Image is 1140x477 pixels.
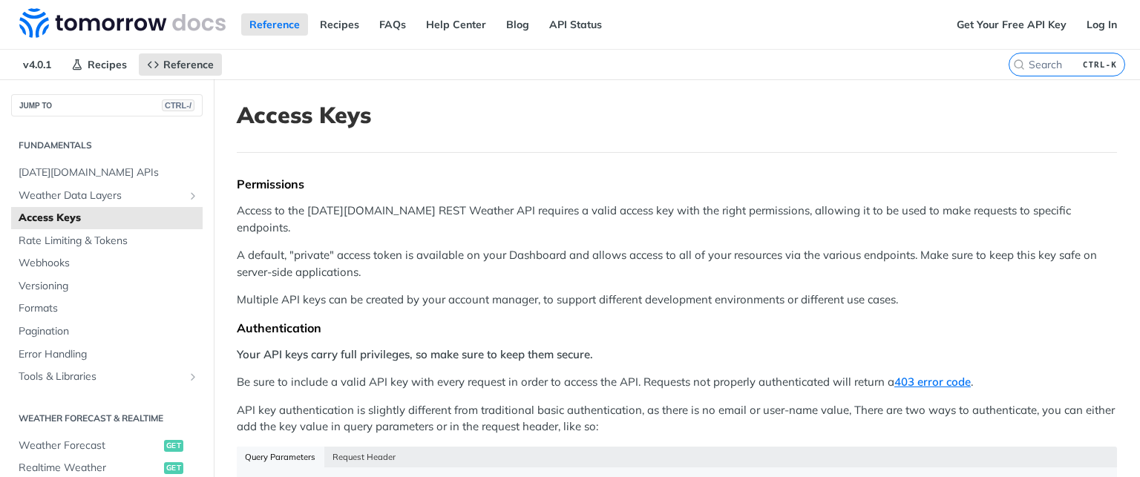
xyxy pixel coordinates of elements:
a: Tools & LibrariesShow subpages for Tools & Libraries [11,366,203,388]
span: Recipes [88,58,127,71]
a: Blog [498,13,537,36]
h2: Fundamentals [11,139,203,152]
a: Reference [241,13,308,36]
p: API key authentication is slightly different from traditional basic authentication, as there is n... [237,402,1117,435]
span: Error Handling [19,347,199,362]
button: JUMP TOCTRL-/ [11,94,203,116]
a: Formats [11,297,203,320]
a: 403 error code [894,375,971,389]
span: Realtime Weather [19,461,160,476]
a: Weather Data LayersShow subpages for Weather Data Layers [11,185,203,207]
h2: Weather Forecast & realtime [11,412,203,425]
p: A default, "private" access token is available on your Dashboard and allows access to all of your... [237,247,1117,280]
p: Multiple API keys can be created by your account manager, to support different development enviro... [237,292,1117,309]
h1: Access Keys [237,102,1117,128]
span: Formats [19,301,199,316]
button: Show subpages for Weather Data Layers [187,190,199,202]
span: [DATE][DOMAIN_NAME] APIs [19,165,199,180]
a: Log In [1078,13,1125,36]
span: Rate Limiting & Tokens [19,234,199,249]
span: Pagination [19,324,199,339]
a: Reference [139,53,222,76]
span: Access Keys [19,211,199,226]
a: Error Handling [11,343,203,366]
span: Reference [163,58,214,71]
div: Permissions [237,177,1117,191]
span: Weather Forecast [19,438,160,453]
a: Rate Limiting & Tokens [11,230,203,252]
a: Recipes [63,53,135,76]
a: Help Center [418,13,494,36]
a: [DATE][DOMAIN_NAME] APIs [11,162,203,184]
a: Pagination [11,320,203,343]
span: v4.0.1 [15,53,59,76]
span: get [164,462,183,474]
p: Be sure to include a valid API key with every request in order to access the API. Requests not pr... [237,374,1117,391]
a: Get Your Free API Key [949,13,1075,36]
kbd: CTRL-K [1079,57,1121,72]
img: Tomorrow.io Weather API Docs [19,8,226,38]
span: CTRL-/ [162,99,194,111]
span: Versioning [19,279,199,294]
div: Authentication [237,320,1117,335]
svg: Search [1013,59,1025,70]
a: Recipes [312,13,367,36]
a: FAQs [371,13,414,36]
a: Webhooks [11,252,203,274]
a: Weather Forecastget [11,435,203,457]
span: Weather Data Layers [19,188,183,203]
button: Request Header [324,447,404,467]
span: Webhooks [19,256,199,271]
strong: Your API keys carry full privileges, so make sure to keep them secure. [237,347,593,361]
span: get [164,440,183,452]
a: API Status [541,13,610,36]
span: Tools & Libraries [19,369,183,384]
p: Access to the [DATE][DOMAIN_NAME] REST Weather API requires a valid access key with the right per... [237,203,1117,236]
button: Show subpages for Tools & Libraries [187,371,199,383]
a: Access Keys [11,207,203,229]
a: Versioning [11,275,203,297]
